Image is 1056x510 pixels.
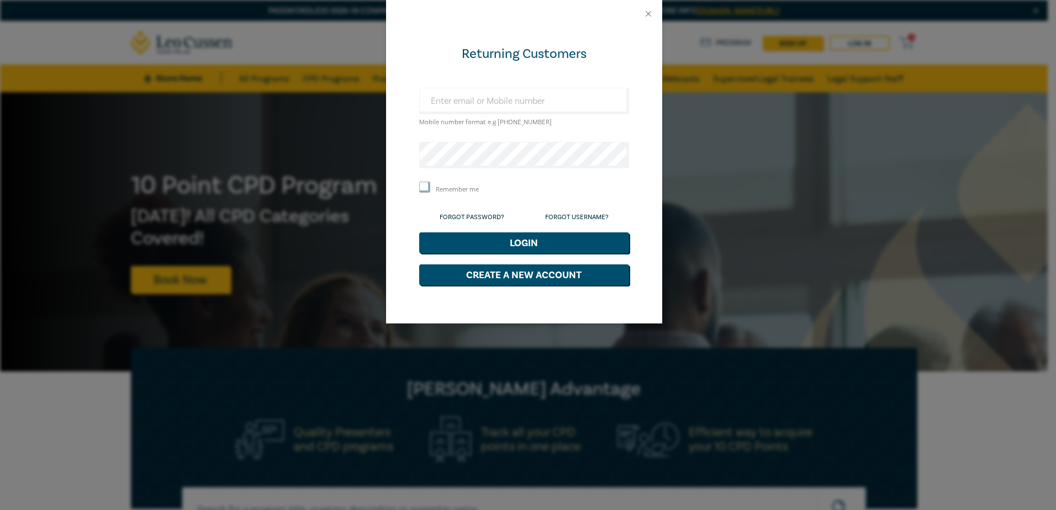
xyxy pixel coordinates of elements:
[419,45,629,63] div: Returning Customers
[643,9,653,19] button: Close
[419,264,629,285] button: Create a New Account
[436,185,479,194] label: Remember me
[419,232,629,253] button: Login
[419,118,552,126] small: Mobile number format e.g [PHONE_NUMBER]
[545,213,609,221] a: Forgot Username?
[419,88,629,114] input: Enter email or Mobile number
[440,213,504,221] a: Forgot Password?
